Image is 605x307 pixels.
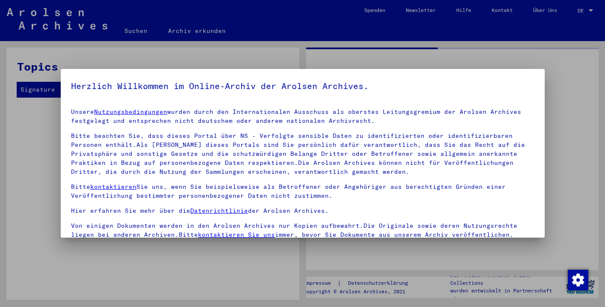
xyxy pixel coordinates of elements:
[90,183,136,191] a: kontaktieren
[94,108,167,116] a: Nutzungsbedingungen
[568,270,588,290] img: Zustimmung ändern
[71,182,534,200] p: Bitte Sie uns, wenn Sie beispielsweise als Betroffener oder Angehöriger aus berechtigten Gründen ...
[71,131,534,176] p: Bitte beachten Sie, dass dieses Portal über NS - Verfolgte sensible Daten zu identifizierten oder...
[71,221,534,239] p: Von einigen Dokumenten werden in den Arolsen Archives nur Kopien aufbewahrt.Die Originale sowie d...
[190,207,248,215] a: Datenrichtlinie
[71,107,534,125] p: Unsere wurden durch den Internationalen Ausschuss als oberstes Leitungsgremium der Arolsen Archiv...
[71,206,534,215] p: Hier erfahren Sie mehr über die der Arolsen Archives.
[71,79,534,93] h5: Herzlich Willkommen im Online-Archiv der Arolsen Archives.
[198,231,275,238] a: kontaktieren Sie uns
